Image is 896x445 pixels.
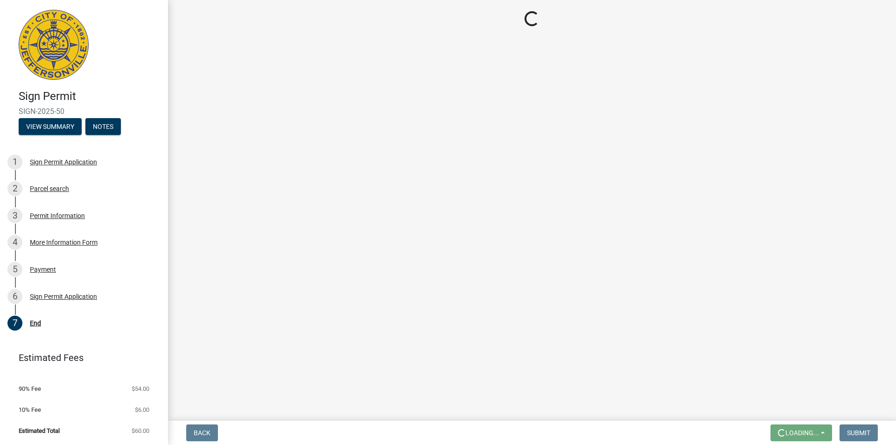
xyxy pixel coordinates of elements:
h4: Sign Permit [19,90,161,103]
button: View Summary [19,118,82,135]
wm-modal-confirm: Summary [19,123,82,131]
span: SIGN-2025-50 [19,107,149,116]
div: 7 [7,316,22,331]
div: Payment [30,266,56,273]
img: City of Jeffersonville, Indiana [19,10,89,80]
button: Submit [840,424,878,441]
button: Notes [85,118,121,135]
span: Submit [847,429,870,437]
span: $6.00 [135,407,149,413]
div: 3 [7,208,22,223]
a: Estimated Fees [7,348,153,367]
span: Loading... [785,429,819,437]
div: 4 [7,235,22,250]
div: End [30,320,41,326]
div: 6 [7,289,22,304]
div: 1 [7,155,22,170]
div: Parcel search [30,185,69,192]
span: 10% Fee [19,407,41,413]
span: $54.00 [132,386,149,392]
span: 90% Fee [19,386,41,392]
button: Loading... [770,424,832,441]
span: $60.00 [132,428,149,434]
div: More Information Form [30,239,98,246]
div: Sign Permit Application [30,293,97,300]
div: Sign Permit Application [30,159,97,165]
div: Permit Information [30,212,85,219]
div: 2 [7,181,22,196]
button: Back [186,424,218,441]
wm-modal-confirm: Notes [85,123,121,131]
div: 5 [7,262,22,277]
span: Back [194,429,210,437]
span: Estimated Total [19,428,60,434]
